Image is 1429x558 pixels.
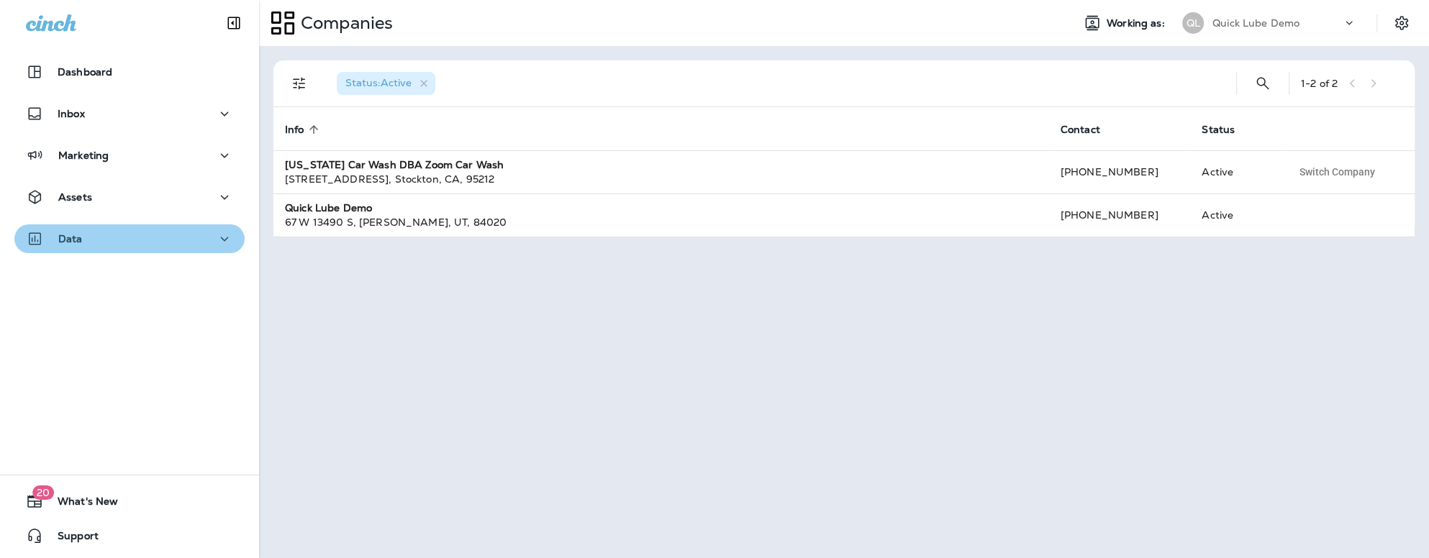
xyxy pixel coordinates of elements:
button: Data [14,224,245,253]
p: Companies [295,12,393,34]
div: [STREET_ADDRESS] , Stockton , CA , 95212 [285,172,1038,186]
span: Switch Company [1299,167,1375,177]
span: Support [43,530,99,547]
td: Active [1190,193,1279,237]
span: Contact [1061,124,1100,136]
div: QL [1182,12,1204,34]
div: Status:Active [337,72,435,95]
p: Data [58,233,83,244]
button: Dashboard [14,58,245,86]
span: Status [1202,123,1253,136]
p: Assets [58,191,92,203]
button: Filters [285,69,314,98]
button: Search Companies [1248,69,1277,98]
span: Working as: [1107,17,1168,29]
span: What's New [43,495,118,513]
button: Marketing [14,141,245,170]
td: Active [1190,150,1279,193]
strong: Quick Lube Demo [285,201,372,214]
div: 1 - 2 of 2 [1301,78,1338,89]
p: Marketing [58,150,109,161]
div: 67 W 13490 S , [PERSON_NAME] , UT , 84020 [285,215,1038,229]
strong: [US_STATE] Car Wash DBA Zoom Car Wash [285,158,504,171]
button: Switch Company [1292,161,1383,183]
td: [PHONE_NUMBER] [1049,193,1190,237]
button: Settings [1389,10,1415,36]
p: Quick Lube Demo [1212,17,1299,29]
button: Collapse Sidebar [214,9,254,37]
span: Contact [1061,123,1119,136]
span: Info [285,123,323,136]
p: Dashboard [58,66,112,78]
span: Status [1202,124,1235,136]
p: Inbox [58,108,85,119]
span: Info [285,124,304,136]
span: Status : Active [345,76,412,89]
button: 20What's New [14,487,245,516]
button: Inbox [14,99,245,128]
td: [PHONE_NUMBER] [1049,150,1190,193]
button: Assets [14,183,245,211]
span: 20 [32,485,54,500]
button: Support [14,521,245,550]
